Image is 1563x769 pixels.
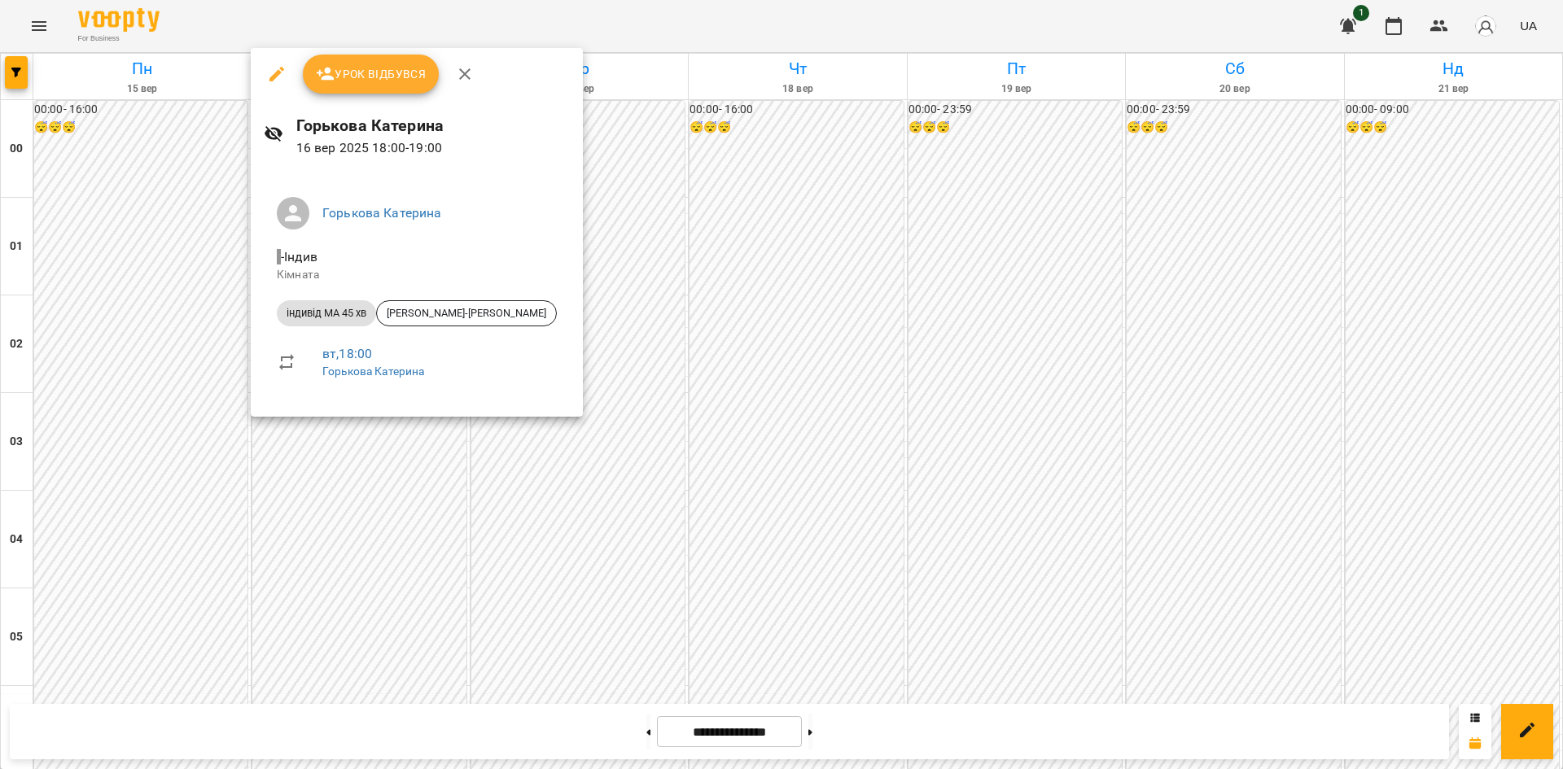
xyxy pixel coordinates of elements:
[296,113,570,138] h6: Горькова Катерина
[322,205,442,221] a: Горькова Катерина
[277,249,321,264] span: - Індив
[277,267,557,283] p: Кімната
[303,55,440,94] button: Урок відбувся
[376,300,557,326] div: [PERSON_NAME]-[PERSON_NAME]
[296,138,570,158] p: 16 вер 2025 18:00 - 19:00
[322,365,425,378] a: Горькова Катерина
[377,306,556,321] span: [PERSON_NAME]-[PERSON_NAME]
[277,306,376,321] span: індивід МА 45 хв
[316,64,427,84] span: Урок відбувся
[322,346,372,361] a: вт , 18:00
